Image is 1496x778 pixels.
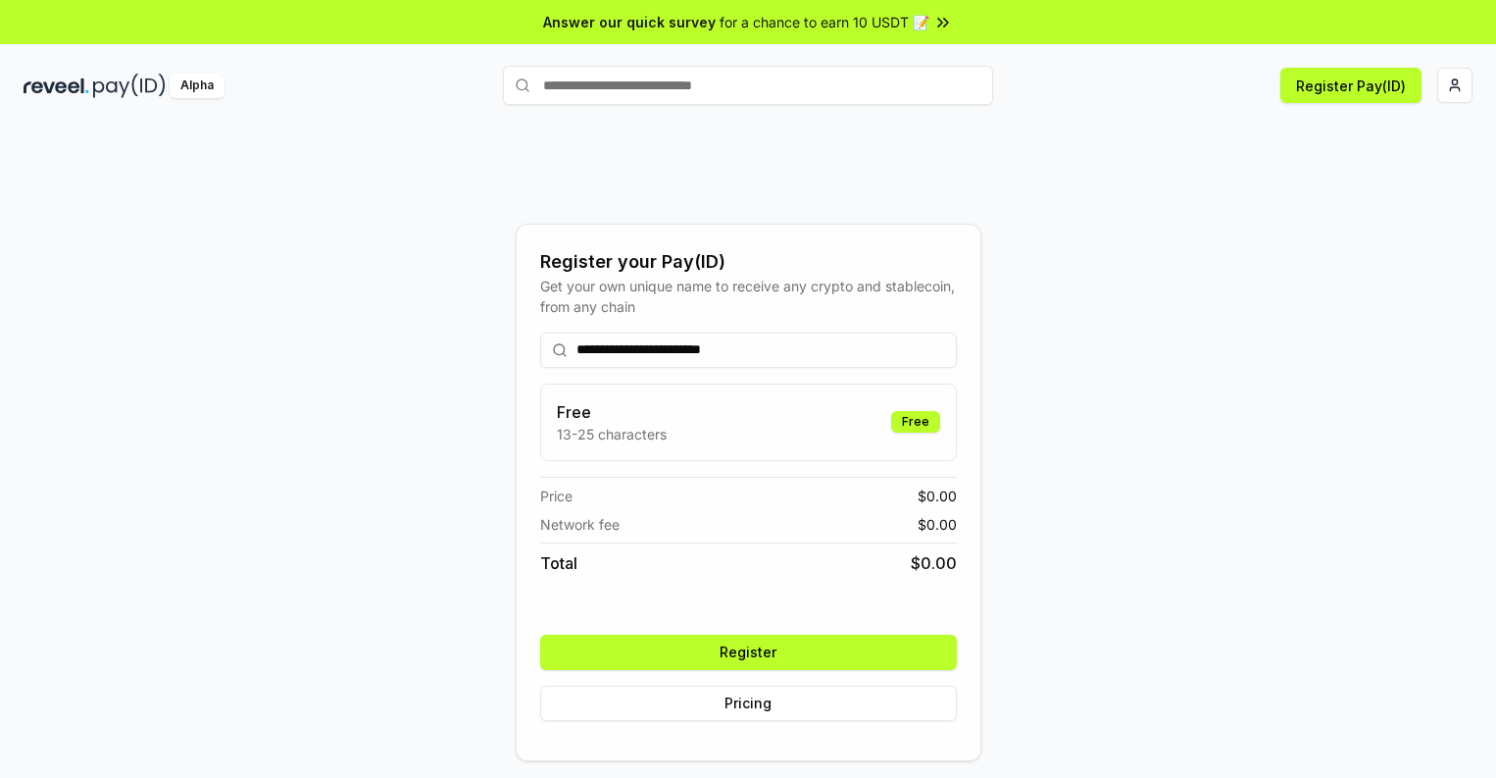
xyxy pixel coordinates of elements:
[540,551,577,575] span: Total
[911,551,957,575] span: $ 0.00
[540,635,957,670] button: Register
[557,424,667,444] p: 13-25 characters
[720,12,929,32] span: for a chance to earn 10 USDT 📝
[93,74,166,98] img: pay_id
[891,411,940,433] div: Free
[918,514,957,535] span: $ 0.00
[540,248,957,276] div: Register your Pay(ID)
[24,74,89,98] img: reveel_dark
[540,686,957,721] button: Pricing
[540,276,957,317] div: Get your own unique name to receive any crypto and stablecoin, from any chain
[1280,68,1421,103] button: Register Pay(ID)
[540,514,620,535] span: Network fee
[170,74,224,98] div: Alpha
[557,400,667,424] h3: Free
[918,486,957,506] span: $ 0.00
[540,486,573,506] span: Price
[543,12,716,32] span: Answer our quick survey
